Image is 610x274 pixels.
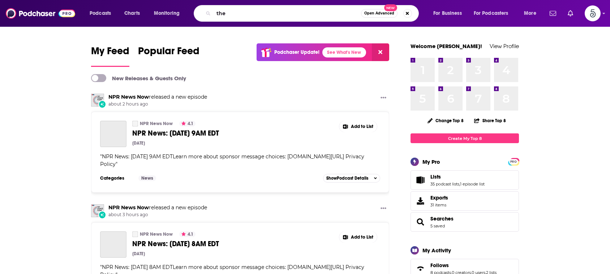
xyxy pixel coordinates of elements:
span: My Feed [91,45,129,61]
span: " " [100,153,364,167]
button: open menu [519,8,545,19]
span: about 2 hours ago [108,101,207,107]
a: 5 saved [430,223,445,228]
span: Show Podcast Details [326,176,368,181]
button: open menu [428,8,471,19]
a: NPR News: 09-18-2025 8AM EDT [100,231,126,258]
button: open menu [85,8,120,19]
a: Exports [411,191,519,211]
a: NPR News Now [140,121,173,127]
a: Lists [430,174,485,180]
a: NPR News: 09-18-2025 9AM EDT [100,121,126,147]
img: NPR News Now [91,94,104,107]
img: NPR News Now [91,204,104,217]
span: Follows [430,262,449,269]
a: See What's New [322,47,366,57]
a: Lists [413,175,428,185]
h3: Categories [100,175,133,181]
a: Searches [430,215,454,222]
button: Change Top 8 [423,116,468,125]
span: NPR News: [DATE] 8AM EDT [132,239,219,248]
p: Podchaser Update! [274,49,319,55]
div: My Activity [422,247,451,254]
button: open menu [469,8,519,19]
a: NPR News Now [140,231,173,237]
a: NPR News Now [108,204,149,211]
span: More [524,8,536,18]
div: New Episode [98,100,106,108]
a: View Profile [490,43,519,50]
a: Welcome [PERSON_NAME]! [411,43,482,50]
div: [DATE] [132,141,145,146]
a: NPR News Now [132,231,138,237]
button: Show More Button [339,121,377,132]
a: NPR News: [DATE] 8AM EDT [132,239,308,248]
span: Charts [124,8,140,18]
button: Open AdvancedNew [361,9,398,18]
h3: released a new episode [108,204,207,211]
button: open menu [149,8,189,19]
a: Show notifications dropdown [547,7,559,20]
span: , [459,181,460,187]
span: Open Advanced [364,12,394,15]
button: Share Top 8 [474,114,506,128]
span: Monitoring [154,8,180,18]
a: Popular Feed [138,45,199,67]
a: PRO [509,159,518,164]
a: New Releases & Guests Only [91,74,186,82]
span: Searches [411,212,519,232]
a: 35 podcast lists [430,181,459,187]
button: 4.1 [179,231,196,237]
span: New [384,4,397,11]
div: [DATE] [132,251,145,256]
a: NPR News Now [108,94,149,100]
span: Lists [411,170,519,190]
button: 4.1 [179,121,196,127]
h3: released a new episode [108,94,207,100]
span: 31 items [430,202,448,207]
span: NPR News: [DATE] 9AM EDTLearn more about sponsor message choices: [DOMAIN_NAME][URL] Privacy Policy [100,153,364,167]
a: NPR News Now [132,121,138,127]
img: User Profile [585,5,601,21]
a: Follows [430,262,497,269]
input: Search podcasts, credits, & more... [214,8,361,19]
button: Show profile menu [585,5,601,21]
a: Show notifications dropdown [565,7,576,20]
span: Exports [430,194,448,201]
span: For Podcasters [474,8,508,18]
button: ShowPodcast Details [323,174,380,183]
div: New Episode [98,211,106,219]
button: Show More Button [378,94,389,103]
span: Popular Feed [138,45,199,61]
a: Follows [413,264,428,274]
span: Podcasts [90,8,111,18]
a: My Feed [91,45,129,67]
a: Searches [413,217,428,227]
span: For Business [433,8,462,18]
div: My Pro [422,158,440,165]
span: Add to List [351,124,373,129]
button: Show More Button [378,204,389,213]
button: Show More Button [339,231,377,243]
span: Logged in as Spiral5-G2 [585,5,601,21]
a: NPR News: [DATE] 9AM EDT [132,129,308,138]
a: 1 episode list [460,181,485,187]
span: Add to List [351,235,373,240]
a: Create My Top 8 [411,133,519,143]
span: Exports [413,196,428,206]
img: Podchaser - Follow, Share and Rate Podcasts [6,7,75,20]
span: about 3 hours ago [108,212,207,218]
a: News [138,175,156,181]
span: Lists [430,174,441,180]
span: NPR News: [DATE] 9AM EDT [132,129,219,138]
a: Charts [120,8,144,19]
div: Search podcasts, credits, & more... [201,5,426,22]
